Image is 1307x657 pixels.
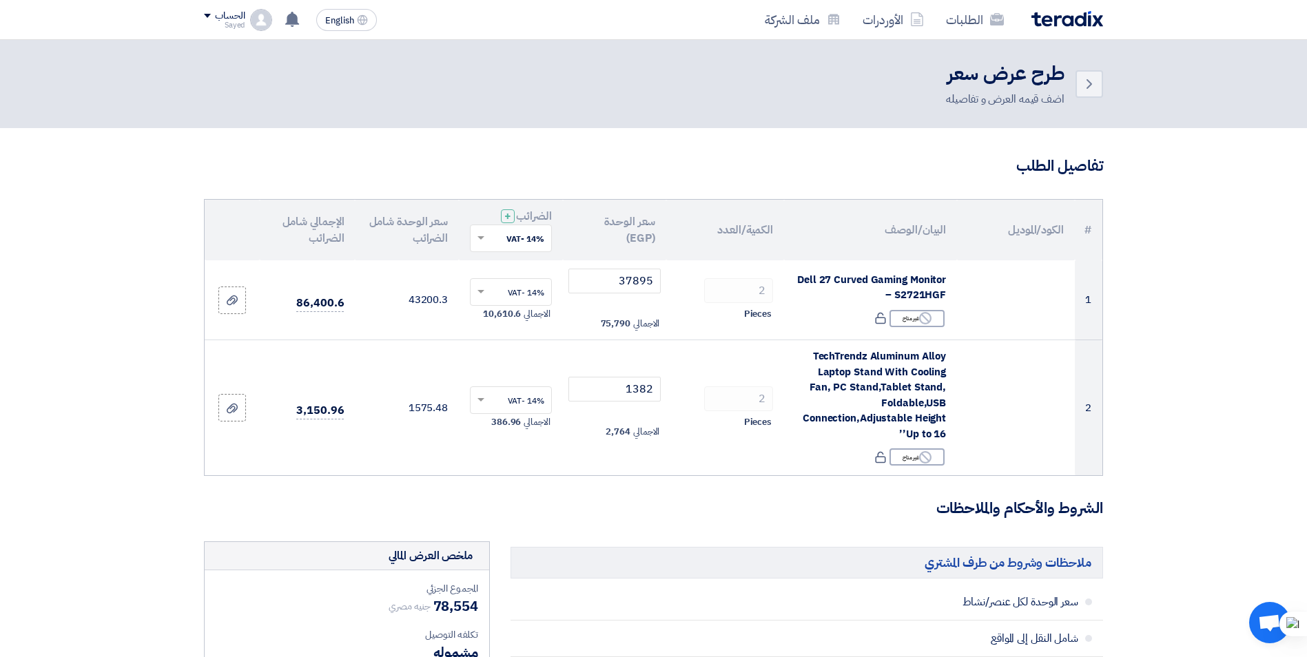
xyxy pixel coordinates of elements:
[459,200,563,260] th: الضرائب
[470,278,552,306] ng-select: VAT
[216,627,478,642] div: تكلفه التوصيل
[625,632,1078,645] span: شامل النقل إلى المواقع
[260,200,355,260] th: الإجمالي شامل الضرائب
[946,61,1064,87] h2: طرح عرض سعر
[389,599,430,614] span: جنيه مصري
[666,200,784,260] th: الكمية/العدد
[389,547,473,564] div: ملخص العرض المالي
[568,269,661,293] input: أدخل سعر الوحدة
[355,340,459,476] td: 1575.48
[325,16,354,25] span: English
[204,498,1103,519] h3: الشروط والأحكام والملاحظات
[606,425,630,439] span: 2,764
[797,272,946,303] span: Dell 27 Curved Gaming Monitor – S2721HGF
[204,21,245,29] div: Sayed
[633,317,659,331] span: الاجمالي
[852,3,935,36] a: الأوردرات
[296,402,344,419] span: 3,150.96
[1075,200,1102,260] th: #
[1075,340,1102,476] td: 2
[524,307,550,321] span: الاجمالي
[433,596,478,616] span: 78,554
[633,425,659,439] span: الاجمالي
[935,3,1015,36] a: الطلبات
[491,415,521,429] span: 386.96
[1075,260,1102,340] td: 1
[250,9,272,31] img: profile_test.png
[625,595,1078,609] span: سعر الوحدة لكل عنصر/نشاط
[511,547,1103,578] h5: ملاحظات وشروط من طرف المشتري
[524,415,550,429] span: الاجمالي
[803,348,946,441] span: TechTrendz Aluminum Alloy Laptop Stand With Cooling Fan, PC Stand,Tablet Stand, Foldable,USB Conn...
[1031,11,1103,27] img: Teradix logo
[215,10,245,22] div: الحساب
[946,91,1064,107] div: اضف قيمه العرض و تفاصيله
[216,581,478,596] div: المجموع الجزئي
[744,307,772,321] span: Pieces
[296,295,344,312] span: 86,400.6
[1249,602,1290,643] div: Open chat
[470,386,552,414] ng-select: VAT
[754,3,852,36] a: ملف الشركة
[889,310,945,327] div: غير متاح
[601,317,630,331] span: 75,790
[957,200,1075,260] th: الكود/الموديل
[355,260,459,340] td: 43200.3
[355,200,459,260] th: سعر الوحدة شامل الضرائب
[704,386,773,411] input: RFQ_STEP1.ITEMS.2.AMOUNT_TITLE
[316,9,377,31] button: English
[784,200,957,260] th: البيان/الوصف
[744,415,772,429] span: Pieces
[889,448,945,466] div: غير متاح
[563,200,667,260] th: سعر الوحدة (EGP)
[504,208,511,225] span: +
[704,278,773,303] input: RFQ_STEP1.ITEMS.2.AMOUNT_TITLE
[204,156,1103,177] h3: تفاصيل الطلب
[568,377,661,401] input: أدخل سعر الوحدة
[483,307,521,321] span: 10,610.6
